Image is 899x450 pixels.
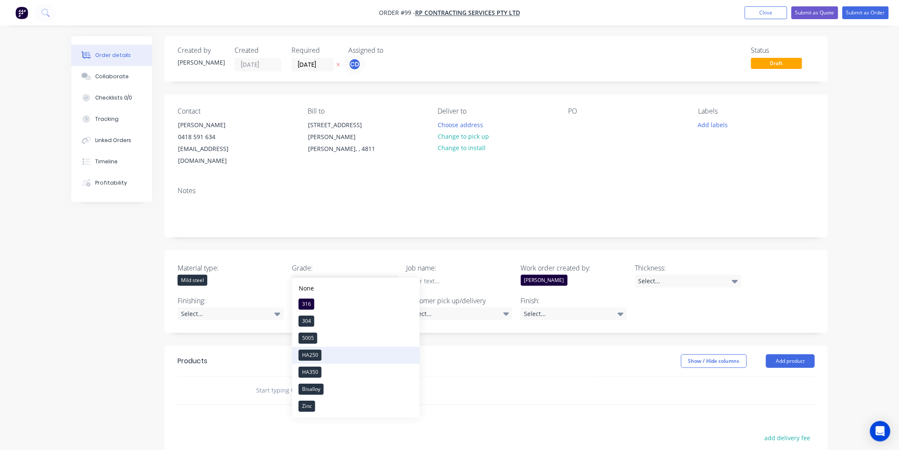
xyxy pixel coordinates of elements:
[178,131,249,143] div: 0418 591 634
[95,179,127,187] div: Profitability
[792,6,838,19] button: Submit as Quote
[292,398,420,415] button: Zinc
[178,296,284,306] label: Finishing:
[406,308,512,320] div: Select...
[71,66,152,87] button: Collaborate
[635,275,741,288] div: Select...
[299,367,322,378] div: HA350
[178,46,224,54] div: Created by
[71,151,152,172] button: Timeline
[299,299,314,310] div: 316
[178,263,284,273] label: Material type:
[308,107,424,115] div: Bill to
[348,58,361,71] button: CD
[292,364,420,381] button: HA350
[693,119,732,130] button: Add labels
[95,158,118,165] div: Timeline
[433,119,488,130] button: Choose address
[438,107,554,115] div: Deliver to
[71,45,152,66] button: Order details
[95,94,133,102] div: Checklists 0/0
[71,130,152,151] button: Linked Orders
[379,9,415,17] span: Order #99 -
[292,275,398,288] div: Select...
[71,87,152,108] button: Checklists 0/0
[415,9,520,17] a: RP CONTRACTING SERVICES PTY LTD
[235,46,281,54] div: Created
[301,119,386,155] div: [STREET_ADDRESS][PERSON_NAME][PERSON_NAME], , 4811
[15,6,28,19] img: Factory
[751,58,802,68] span: Draft
[95,73,129,80] div: Collaborate
[635,263,741,273] label: Thickness:
[95,137,132,144] div: Linked Orders
[95,115,119,123] div: Tracking
[760,432,815,444] button: add delivery fee
[299,284,314,293] div: None
[178,107,294,115] div: Contact
[256,382,426,399] input: Start typing to add a product...
[178,275,207,286] div: Mild steel
[291,46,338,54] div: Required
[292,296,420,313] button: 316
[299,333,317,344] div: 5005
[292,347,420,364] button: HA250
[406,296,512,306] label: Customer pick up/delivery
[292,313,420,330] button: 304
[406,263,512,273] label: Job name:
[178,187,815,195] div: Notes
[178,58,224,67] div: [PERSON_NAME]
[292,281,420,296] button: None
[681,354,747,368] button: Show / Hide columns
[433,131,494,142] button: Change to pick up
[521,308,627,320] div: Select...
[568,107,684,115] div: PO
[292,381,420,398] button: Bisalloy
[433,142,490,154] button: Change to install
[308,143,379,155] div: [PERSON_NAME], , 4811
[521,296,627,306] label: Finish:
[870,421,891,441] div: Open Intercom Messenger
[292,263,398,273] label: Grade:
[842,6,889,19] button: Submit as Order
[299,350,322,361] div: HA250
[751,46,815,54] div: Status
[95,51,131,59] div: Order details
[299,316,314,327] div: 304
[348,46,433,54] div: Assigned to
[299,384,324,395] div: Bisalloy
[766,354,815,368] button: Add product
[521,275,568,286] div: [PERSON_NAME]
[299,401,315,412] div: Zinc
[178,356,207,366] div: Products
[71,172,152,194] button: Profitability
[292,330,420,347] button: 5005
[698,107,815,115] div: Labels
[71,108,152,130] button: Tracking
[521,263,627,273] label: Work order created by:
[308,119,379,143] div: [STREET_ADDRESS][PERSON_NAME]
[178,119,249,131] div: [PERSON_NAME]
[745,6,787,19] button: Close
[178,143,249,167] div: [EMAIL_ADDRESS][DOMAIN_NAME]
[178,308,284,320] div: Select...
[171,119,256,167] div: [PERSON_NAME]0418 591 634[EMAIL_ADDRESS][DOMAIN_NAME]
